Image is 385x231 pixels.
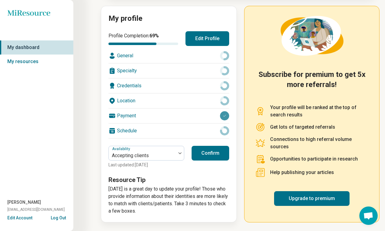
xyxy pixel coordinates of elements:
span: 69 % [149,33,159,39]
div: Specialty [108,63,229,78]
div: Profile Completion: [108,32,178,45]
p: Last updated: [DATE] [108,162,184,168]
div: General [108,48,229,63]
div: Credentials [108,78,229,93]
button: Confirm [192,146,229,161]
div: Location [108,93,229,108]
a: Upgrade to premium [274,191,350,206]
p: Connections to high referral volume sources [270,136,368,150]
button: Edit Account [7,215,32,221]
h3: Resource Tip [108,176,229,184]
button: Log Out [51,215,66,220]
p: Your profile will be ranked at the top of search results [270,104,368,119]
p: Help publishing your articles [270,169,334,176]
h2: Subscribe for premium to get 5x more referrals! [255,70,368,97]
p: [DATE] is a great day to update your profile! Those who provide information about their identitie... [108,185,229,215]
span: [PERSON_NAME] [7,199,41,206]
div: Open chat [359,206,378,225]
p: Opportunities to participate in research [270,155,358,163]
span: [EMAIL_ADDRESS][DOMAIN_NAME] [7,207,65,212]
p: Get lots of targeted referrals [270,123,335,131]
label: Availability [112,147,131,151]
div: Schedule [108,123,229,138]
h2: My profile [108,13,229,24]
div: Payment [108,108,229,123]
button: Edit Profile [185,31,229,46]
